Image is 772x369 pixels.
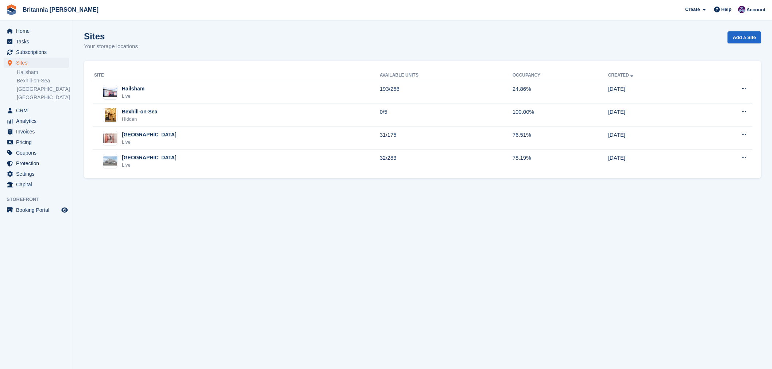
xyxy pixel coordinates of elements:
td: 0/5 [380,104,513,127]
span: Subscriptions [16,47,60,57]
span: Capital [16,179,60,190]
img: Image of Eastbourne site [103,156,117,166]
span: Booking Portal [16,205,60,215]
a: menu [4,36,69,47]
div: Bexhill-on-Sea [122,108,157,116]
th: Occupancy [513,70,608,81]
a: menu [4,105,69,116]
td: 32/283 [380,150,513,172]
td: [DATE] [608,127,700,150]
h1: Sites [84,31,138,41]
span: Pricing [16,137,60,147]
a: Britannia [PERSON_NAME] [20,4,101,16]
div: Hidden [122,116,157,123]
a: menu [4,47,69,57]
td: 78.19% [513,150,608,172]
a: Hailsham [17,69,69,76]
a: Created [608,73,635,78]
td: 76.51% [513,127,608,150]
span: Storefront [7,196,73,203]
td: [DATE] [608,81,700,104]
a: [GEOGRAPHIC_DATA] [17,94,69,101]
td: 24.86% [513,81,608,104]
div: [GEOGRAPHIC_DATA] [122,131,177,139]
img: Image of Hailsham site [103,88,117,97]
td: 100.00% [513,104,608,127]
td: [DATE] [608,150,700,172]
a: Add a Site [727,31,761,43]
a: menu [4,169,69,179]
img: Lee Dadgostar [738,6,745,13]
span: Invoices [16,127,60,137]
a: menu [4,148,69,158]
img: Image of Newhaven site [103,133,117,143]
div: [GEOGRAPHIC_DATA] [122,154,177,162]
span: Create [685,6,700,13]
span: Account [746,6,765,13]
th: Available Units [380,70,513,81]
td: 193/258 [380,81,513,104]
span: Home [16,26,60,36]
a: menu [4,58,69,68]
div: Hailsham [122,85,144,93]
span: Coupons [16,148,60,158]
a: menu [4,205,69,215]
td: [DATE] [608,104,700,127]
img: stora-icon-8386f47178a22dfd0bd8f6a31ec36ba5ce8667c1dd55bd0f319d3a0aa187defe.svg [6,4,17,15]
span: Protection [16,158,60,168]
span: Analytics [16,116,60,126]
div: Live [122,93,144,100]
td: 31/175 [380,127,513,150]
span: CRM [16,105,60,116]
img: Image of Bexhill-on-Sea site [105,108,116,123]
span: Help [721,6,732,13]
a: menu [4,127,69,137]
th: Site [93,70,380,81]
p: Your storage locations [84,42,138,51]
div: Live [122,139,177,146]
a: menu [4,116,69,126]
a: menu [4,26,69,36]
span: Settings [16,169,60,179]
div: Live [122,162,177,169]
span: Sites [16,58,60,68]
a: menu [4,137,69,147]
a: Bexhill-on-Sea [17,77,69,84]
a: menu [4,158,69,168]
span: Tasks [16,36,60,47]
a: [GEOGRAPHIC_DATA] [17,86,69,93]
a: menu [4,179,69,190]
a: Preview store [60,206,69,214]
